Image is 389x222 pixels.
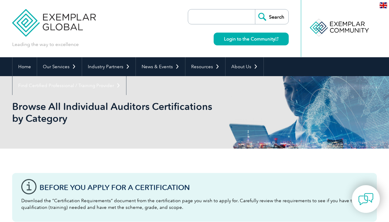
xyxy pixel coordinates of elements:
[214,33,289,45] a: Login to the Community
[12,76,126,95] a: Find Certified Professional / Training Provider
[136,57,185,76] a: News & Events
[185,57,225,76] a: Resources
[40,184,368,191] h3: Before You Apply For a Certification
[12,100,246,124] h1: Browse All Individual Auditors Certifications by Category
[380,2,387,8] img: en
[225,57,263,76] a: About Us
[358,192,374,207] img: contact-chat.png
[82,57,136,76] a: Industry Partners
[21,197,368,211] p: Download the “Certification Requirements” document from the certification page you wish to apply ...
[12,57,37,76] a: Home
[37,57,82,76] a: Our Services
[275,37,278,41] img: open_square.png
[255,9,288,24] input: Search
[12,41,79,48] p: Leading the way to excellence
